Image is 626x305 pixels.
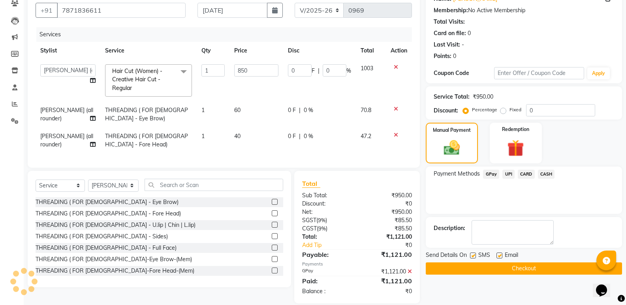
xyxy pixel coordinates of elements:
[296,241,367,249] a: Add Tip
[296,276,357,286] div: Paid:
[473,93,493,101] div: ₹950.00
[296,225,357,233] div: ( )
[296,216,357,225] div: ( )
[288,132,296,140] span: 0 F
[434,69,494,77] div: Coupon Code
[302,225,317,232] span: CGST
[439,138,465,157] img: _cash.svg
[318,67,320,75] span: |
[36,3,58,18] button: +91
[357,208,418,216] div: ₹950.00
[357,225,418,233] div: ₹85.50
[36,232,168,241] div: THREADING ( FOR [DEMOGRAPHIC_DATA] - Sides)
[296,200,357,208] div: Discount:
[312,67,315,75] span: F
[538,170,555,179] span: CASH
[36,244,177,252] div: THREADING ( FOR [DEMOGRAPHIC_DATA] - Full Face)
[426,262,622,275] button: Checkout
[505,251,518,261] span: Email
[288,106,296,114] span: 0 F
[426,251,467,261] span: Send Details On
[318,225,326,232] span: 9%
[100,42,197,60] th: Service
[357,216,418,225] div: ₹85.50
[296,287,357,296] div: Balance :
[318,217,325,223] span: 9%
[296,208,357,216] div: Net:
[296,268,357,276] div: GPay
[361,107,371,114] span: 70.8
[36,27,418,42] div: Services
[434,6,468,15] div: Membership:
[302,261,412,268] div: Payments
[356,42,386,60] th: Total
[468,29,471,37] div: 0
[357,268,418,276] div: ₹1,121.00
[57,3,186,18] input: Search by Name/Mobile/Email/Code
[502,126,529,133] label: Redemption
[36,221,196,229] div: THREADING ( FOR [DEMOGRAPHIC_DATA] - U.lip | Chin | L.lip)
[357,276,418,286] div: ₹1,121.00
[502,170,515,179] span: UPI
[229,42,283,60] th: Price
[587,67,610,79] button: Apply
[36,267,194,275] div: THREADING ( FOR [DEMOGRAPHIC_DATA]-Fore Head-(Mem)
[462,41,464,49] div: -
[302,180,320,188] span: Total
[483,170,499,179] span: GPay
[299,106,301,114] span: |
[346,67,351,75] span: %
[494,67,584,79] input: Enter Offer / Coupon Code
[36,210,181,218] div: THREADING ( FOR [DEMOGRAPHIC_DATA] - Fore Head)
[509,106,521,113] label: Fixed
[386,42,412,60] th: Action
[304,132,313,140] span: 0 %
[434,52,451,60] div: Points:
[434,29,466,37] div: Card on file:
[434,18,465,26] div: Total Visits:
[105,107,188,122] span: THREADING ( FOR [DEMOGRAPHIC_DATA] - Eye Brow)
[40,107,93,122] span: [PERSON_NAME] (all rounder)
[299,132,301,140] span: |
[132,84,135,92] a: x
[296,233,357,241] div: Total:
[36,255,192,264] div: THREADING ( FOR [DEMOGRAPHIC_DATA]-Eye Brow-(Mem)
[434,224,465,232] div: Description:
[434,93,470,101] div: Service Total:
[433,127,471,134] label: Manual Payment
[434,170,480,178] span: Payment Methods
[361,65,373,72] span: 1003
[453,52,456,60] div: 0
[36,42,100,60] th: Stylist
[112,67,162,92] span: Hair Cut (Women) - Creative Hair Cut - Regular
[40,133,93,148] span: [PERSON_NAME] (all rounder)
[145,179,283,191] input: Search or Scan
[518,170,535,179] span: CARD
[234,107,241,114] span: 60
[296,250,357,259] div: Payable:
[197,42,229,60] th: Qty
[434,6,614,15] div: No Active Membership
[201,133,205,140] span: 1
[478,251,490,261] span: SMS
[283,42,356,60] th: Disc
[367,241,418,249] div: ₹0
[304,106,313,114] span: 0 %
[361,133,371,140] span: 47.2
[296,191,357,200] div: Sub Total:
[302,217,316,224] span: SGST
[234,133,241,140] span: 40
[593,273,618,297] iframe: chat widget
[434,41,460,49] div: Last Visit:
[105,133,188,148] span: THREADING ( FOR [DEMOGRAPHIC_DATA] - Fore Head)
[502,138,529,159] img: _gift.svg
[201,107,205,114] span: 1
[472,106,497,113] label: Percentage
[357,191,418,200] div: ₹950.00
[357,200,418,208] div: ₹0
[357,287,418,296] div: ₹0
[36,198,179,206] div: THREADING ( FOR [DEMOGRAPHIC_DATA] - Eye Brow)
[434,107,458,115] div: Discount:
[357,250,418,259] div: ₹1,121.00
[357,233,418,241] div: ₹1,121.00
